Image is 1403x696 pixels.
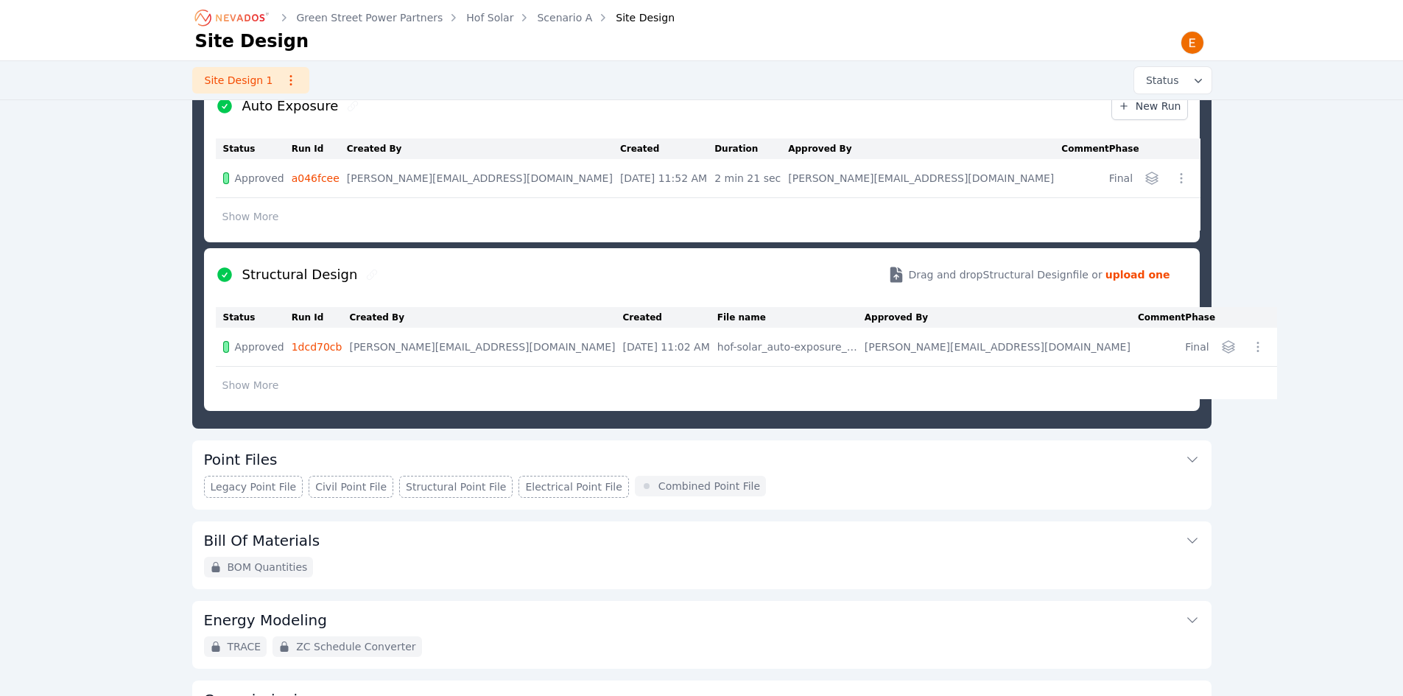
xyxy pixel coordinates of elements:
button: Show More [216,203,286,231]
a: 1dcd70cb [292,341,342,353]
th: Run Id [292,307,350,328]
th: Created [623,307,717,328]
span: Civil Point File [315,479,387,494]
button: Show More [216,371,286,399]
td: [PERSON_NAME][EMAIL_ADDRESS][DOMAIN_NAME] [347,159,620,198]
button: Energy Modeling [204,601,1200,636]
button: Point Files [204,440,1200,476]
th: Created [620,138,714,159]
span: Approved [235,340,284,354]
th: Status [216,138,292,159]
div: Final [1109,171,1133,186]
th: Comment [1138,307,1185,328]
span: TRACE [228,639,261,654]
span: Status [1140,73,1179,88]
h3: Energy Modeling [204,610,327,630]
div: Energy ModelingTRACEZC Schedule Converter [192,601,1212,669]
td: [DATE] 11:52 AM [620,159,714,198]
th: Approved By [788,138,1061,159]
th: Phase [1109,138,1140,159]
div: Final [1185,340,1209,354]
td: [PERSON_NAME][EMAIL_ADDRESS][DOMAIN_NAME] [788,159,1061,198]
div: Bill Of MaterialsBOM Quantities [192,521,1212,589]
span: Legacy Point File [211,479,297,494]
th: Status [216,307,292,328]
div: Site Design [595,10,675,25]
h3: Point Files [204,449,278,470]
h2: Structural Design [242,264,358,285]
th: Comment [1061,138,1108,159]
a: Scenario A [537,10,592,25]
td: [PERSON_NAME][EMAIL_ADDRESS][DOMAIN_NAME] [349,328,622,367]
button: Status [1134,67,1212,94]
td: [DATE] 11:02 AM [623,328,717,367]
h1: Site Design [195,29,309,53]
a: Green Street Power Partners [297,10,443,25]
span: Structural Point File [406,479,506,494]
th: Approved By [865,307,1138,328]
span: Drag and drop Structural Design file or [908,267,1102,282]
div: 2 min 21 sec [714,171,781,186]
strong: upload one [1105,267,1170,282]
a: New Run [1111,92,1188,120]
th: Duration [714,138,788,159]
th: Phase [1185,307,1216,328]
td: [PERSON_NAME][EMAIL_ADDRESS][DOMAIN_NAME] [865,328,1138,367]
button: Drag and dropStructural Designfile or upload one [870,254,1187,295]
th: Run Id [292,138,347,159]
h3: Bill Of Materials [204,530,320,551]
nav: Breadcrumb [195,6,675,29]
th: Created By [349,307,622,328]
span: Electrical Point File [525,479,622,494]
a: a046fcee [292,172,340,184]
span: Approved [235,171,284,186]
a: Site Design 1 [192,67,309,94]
span: Combined Point File [658,479,760,493]
th: File name [717,307,865,328]
h2: Auto Exposure [242,96,339,116]
div: Point FilesLegacy Point FileCivil Point FileStructural Point FileElectrical Point FileCombined Po... [192,440,1212,510]
th: Created By [347,138,620,159]
button: Bill Of Materials [204,521,1200,557]
span: ZC Schedule Converter [296,639,415,654]
div: hof-solar_auto-exposure_design-file_a046fcee.csv [717,340,857,354]
span: New Run [1118,99,1181,113]
span: BOM Quantities [228,560,308,574]
a: Hof Solar [466,10,513,25]
img: Emily Walker [1181,31,1204,55]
